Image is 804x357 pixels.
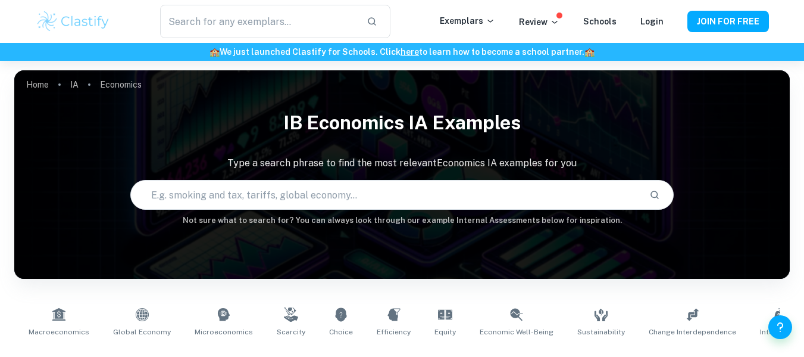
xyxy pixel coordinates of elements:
[14,104,790,142] h1: IB Economics IA examples
[649,327,736,337] span: Change Interdependence
[14,215,790,226] h6: Not sure what to search for? You can always look through our example Internal Assessments below f...
[277,327,305,337] span: Scarcity
[26,76,49,93] a: Home
[209,47,220,57] span: 🏫
[519,15,559,29] p: Review
[440,14,495,27] p: Exemplars
[100,78,142,91] p: Economics
[768,315,792,339] button: Help and Feedback
[29,327,89,337] span: Macroeconomics
[760,327,802,337] span: Intervention
[377,327,411,337] span: Efficiency
[480,327,553,337] span: Economic Well-Being
[36,10,111,33] img: Clastify logo
[645,185,665,205] button: Search
[583,17,617,26] a: Schools
[195,327,253,337] span: Microeconomics
[2,45,802,58] h6: We just launched Clastify for Schools. Click to learn how to become a school partner.
[329,327,353,337] span: Choice
[113,327,171,337] span: Global Economy
[14,156,790,170] p: Type a search phrase to find the most relevant Economics IA examples for you
[640,17,664,26] a: Login
[434,327,456,337] span: Equity
[401,47,419,57] a: here
[687,11,769,32] button: JOIN FOR FREE
[70,76,79,93] a: IA
[577,327,625,337] span: Sustainability
[584,47,595,57] span: 🏫
[131,178,639,212] input: E.g. smoking and tax, tariffs, global economy...
[160,5,356,38] input: Search for any exemplars...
